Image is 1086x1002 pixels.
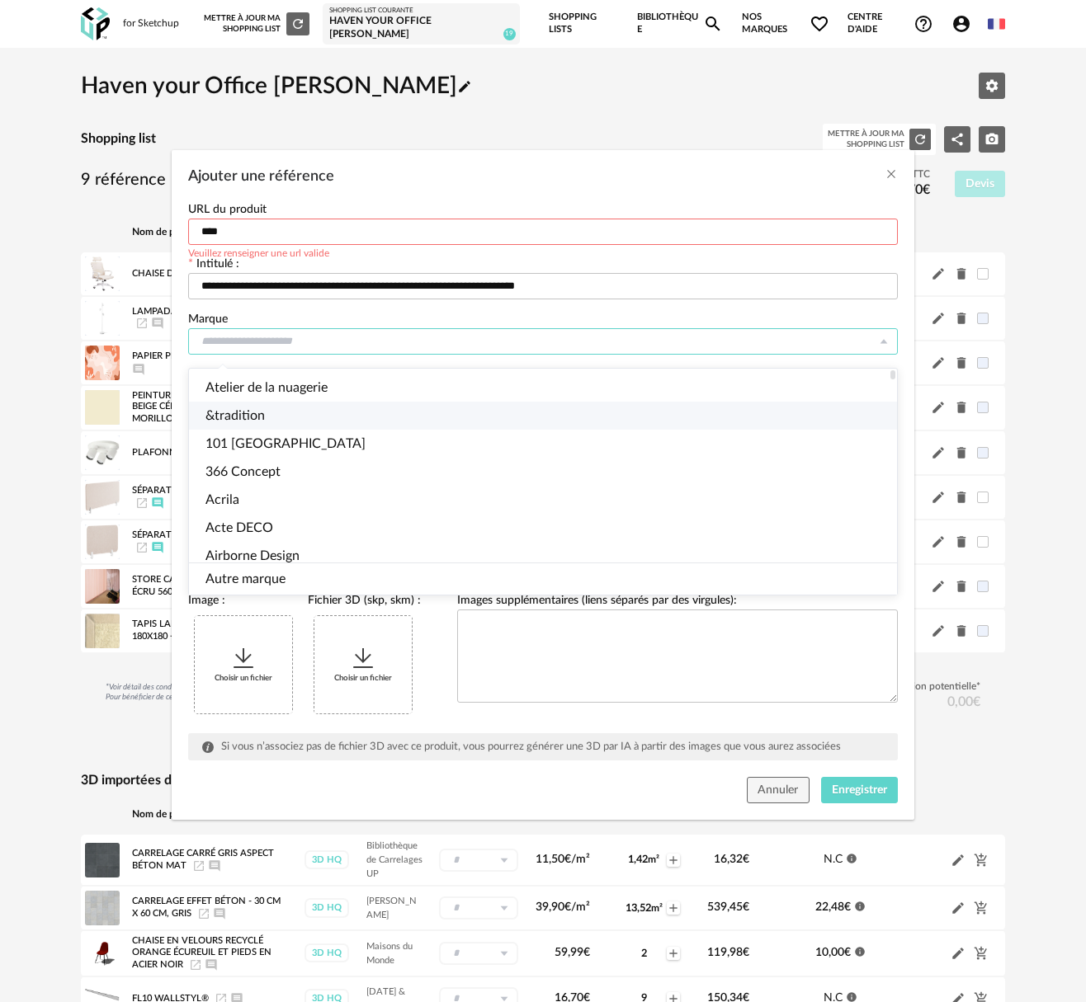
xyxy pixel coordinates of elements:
[205,465,281,478] span: 366 Concept
[172,150,914,820] div: Ajouter une référence
[758,784,798,796] span: Annuler
[188,313,228,328] label: Marque
[205,493,239,506] span: Acrila
[205,381,328,394] span: Atelier de la nuagerie
[195,616,292,713] div: Choisir un fichier
[205,521,273,534] span: Acte DECO
[821,777,899,803] button: Enregistrer
[205,572,286,586] span: Autre marque
[832,784,887,796] span: Enregistrer
[314,616,412,713] div: Choisir un fichier
[457,595,737,609] label: Images supplémentaires (liens séparés par des virgules):
[188,169,334,184] span: Ajouter une référence
[188,595,225,609] label: Image :
[205,437,366,450] span: 101 [GEOGRAPHIC_DATA]
[885,167,898,184] button: Close
[188,258,239,273] label: Intitulé :
[308,595,421,609] label: Fichier 3D (skp, skm) :
[188,204,267,219] label: URL du produit
[747,777,810,803] button: Annuler
[221,741,841,752] span: Si vous n’associez pas de fichier 3D avec ce produit, vous pourrez générer une 3D par IA à partir...
[188,245,329,258] div: Veuillez renseigner une url valide
[205,549,300,562] span: Airborne Design
[205,409,265,422] span: &tradition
